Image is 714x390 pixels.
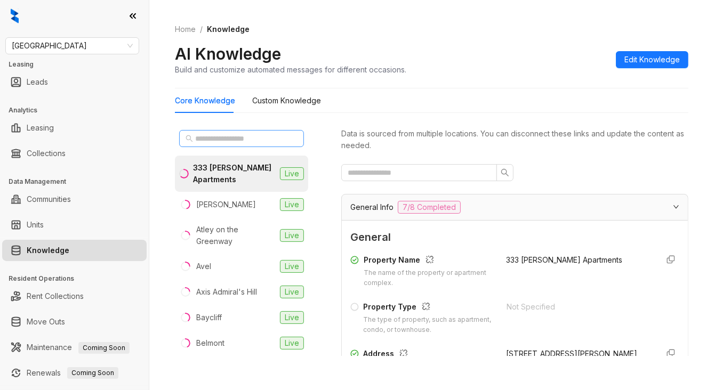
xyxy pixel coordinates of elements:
span: Fairfield [12,38,133,54]
a: Knowledge [27,240,69,261]
li: Communities [2,189,147,210]
span: Live [280,198,304,211]
span: Live [280,167,304,180]
h3: Leasing [9,60,149,69]
h2: AI Knowledge [175,44,281,64]
a: Leads [27,71,48,93]
a: Units [27,214,44,235]
span: General [350,229,679,246]
span: Live [280,337,304,350]
li: Move Outs [2,311,147,332]
div: Core Knowledge [175,95,235,107]
span: General Info [350,201,394,213]
li: Collections [2,143,147,164]
div: Build and customize automated messages for different occasions. [175,64,406,75]
span: Knowledge [207,25,250,34]
img: logo [11,9,19,23]
a: Move Outs [27,311,65,332]
span: Edit Knowledge [624,54,680,66]
li: Leasing [2,117,147,139]
h3: Analytics [9,105,149,115]
a: RenewalsComing Soon [27,362,118,384]
span: Live [280,229,304,242]
span: Coming Soon [78,342,130,354]
span: Coming Soon [67,367,118,379]
a: Leasing [27,117,54,139]
span: search [186,135,193,142]
span: search [501,168,509,177]
li: / [200,23,203,35]
li: Knowledge [2,240,147,261]
button: Edit Knowledge [616,51,688,68]
div: Not Specified [507,301,650,313]
div: Data is sourced from multiple locations. You can disconnect these links and update the content as... [341,128,688,151]
span: 7/8 Completed [398,201,461,214]
div: Axis Admiral's Hill [196,286,257,298]
div: Property Name [364,254,494,268]
li: Renewals [2,362,147,384]
a: Collections [27,143,66,164]
span: Live [280,260,304,273]
div: General Info7/8 Completed [342,194,688,220]
div: Belmont [196,337,224,349]
span: Live [280,311,304,324]
div: Property Type [363,301,494,315]
a: Home [173,23,198,35]
li: Units [2,214,147,235]
div: Atley on the Greenway [196,224,276,247]
div: The type of property, such as apartment, condo, or townhouse. [363,315,494,335]
div: [PERSON_NAME] [196,199,256,210]
div: 333 [PERSON_NAME] Apartments [193,162,276,185]
h3: Resident Operations [9,274,149,283]
h3: Data Management [9,177,149,186]
span: expanded [673,204,679,210]
span: 333 [PERSON_NAME] Apartments [507,255,623,264]
span: Live [280,286,304,298]
a: Rent Collections [27,286,84,307]
div: Custom Knowledge [252,95,321,107]
div: Address [363,348,494,362]
li: Rent Collections [2,286,147,307]
li: Leads [2,71,147,93]
div: [STREET_ADDRESS][PERSON_NAME] [507,348,650,360]
a: Communities [27,189,71,210]
div: Baycliff [196,312,222,323]
div: Avel [196,261,211,272]
li: Maintenance [2,337,147,358]
div: The name of the property or apartment complex. [364,268,494,288]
